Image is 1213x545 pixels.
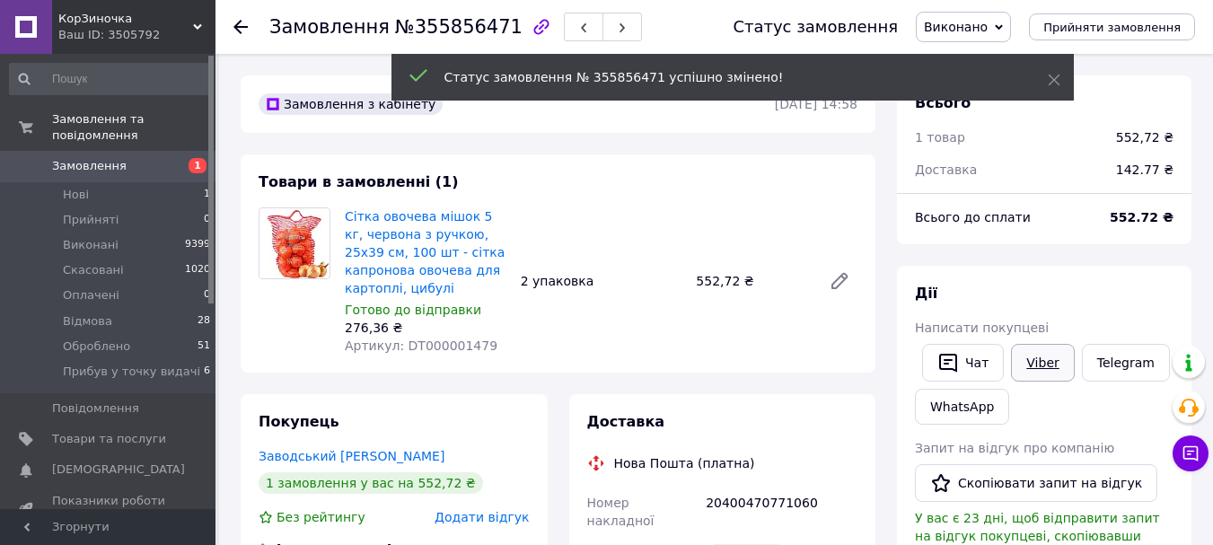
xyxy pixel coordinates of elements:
[1082,344,1170,382] a: Telegram
[52,461,185,478] span: [DEMOGRAPHIC_DATA]
[1105,150,1184,189] div: 142.77 ₴
[395,16,523,38] span: №355856471
[9,63,212,95] input: Пошук
[63,287,119,303] span: Оплачені
[63,237,119,253] span: Виконані
[63,262,124,278] span: Скасовані
[259,93,443,115] div: Замовлення з кабінету
[702,487,861,537] div: 20400470771060
[733,18,898,36] div: Статус замовлення
[52,431,166,447] span: Товари та послуги
[52,111,215,144] span: Замовлення та повідомлення
[435,510,529,524] span: Додати відгук
[259,208,330,278] img: Сітка овочева мішок 5 кг, червона з ручкою, 25х39 см, 100 шт - сітка капронова овочева для картоп...
[915,130,965,145] span: 1 товар
[277,510,365,524] span: Без рейтингу
[822,263,857,299] a: Редагувати
[915,210,1031,224] span: Всього до сплати
[345,209,505,295] a: Сітка овочева мішок 5 кг, червона з ручкою, 25х39 см, 100 шт - сітка капронова овочева для картоп...
[259,173,459,190] span: Товари в замовленні (1)
[52,400,139,417] span: Повідомлення
[204,287,210,303] span: 0
[915,321,1049,335] span: Написати покупцеві
[204,187,210,203] span: 1
[345,319,506,337] div: 276,36 ₴
[63,364,200,380] span: Прибув у точку видачі
[269,16,390,38] span: Замовлення
[915,285,937,302] span: Дії
[915,441,1114,455] span: Запит на відгук про компанію
[924,20,988,34] span: Виконано
[204,364,210,380] span: 6
[189,158,207,173] span: 1
[922,344,1004,382] button: Чат
[259,472,483,494] div: 1 замовлення у вас на 552,72 ₴
[198,338,210,355] span: 51
[63,212,119,228] span: Прийняті
[63,313,112,330] span: Відмова
[514,268,690,294] div: 2 упаковка
[610,454,760,472] div: Нова Пошта (платна)
[233,18,248,36] div: Повернутися назад
[1110,210,1173,224] b: 552.72 ₴
[1116,128,1173,146] div: 552,72 ₴
[1029,13,1195,40] button: Прийняти замовлення
[587,413,665,430] span: Доставка
[185,237,210,253] span: 9399
[185,262,210,278] span: 1020
[915,163,977,177] span: Доставка
[587,496,655,528] span: Номер накладної
[689,268,814,294] div: 552,72 ₴
[52,493,166,525] span: Показники роботи компанії
[1043,21,1181,34] span: Прийняти замовлення
[345,338,497,353] span: Артикул: DT000001479
[915,389,1009,425] a: WhatsApp
[63,338,130,355] span: Оброблено
[58,27,215,43] div: Ваш ID: 3505792
[345,303,481,317] span: Готово до відправки
[198,313,210,330] span: 28
[1173,435,1209,471] button: Чат з покупцем
[63,187,89,203] span: Нові
[204,212,210,228] span: 0
[259,449,444,463] a: Заводський [PERSON_NAME]
[58,11,193,27] span: КорЗиночка
[915,464,1157,502] button: Скопіювати запит на відгук
[259,413,339,430] span: Покупець
[444,68,1003,86] div: Статус замовлення № 355856471 успішно змінено!
[1011,344,1074,382] a: Viber
[52,158,127,174] span: Замовлення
